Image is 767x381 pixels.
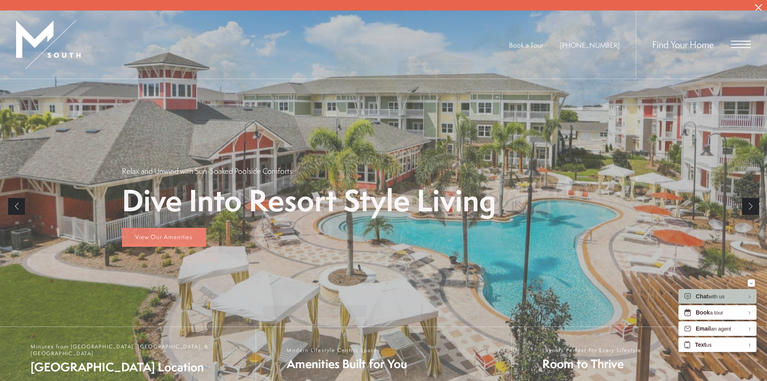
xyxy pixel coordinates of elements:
span: Room to Thrive [542,356,641,372]
span: Amenities Built for You [287,356,407,372]
span: View Our Amenities [135,233,192,241]
a: Previous [8,198,25,215]
img: MSouth [16,21,81,69]
span: Modern Lifestyle Centric Spaces [287,347,407,354]
span: [PHONE_NUMBER] [560,41,620,50]
p: Relax and Unwind with Sun-Soaked Poolside Comforts [122,166,292,176]
p: Dive Into Resort Style Living [122,184,496,216]
a: Call Us at 813-570-8014 [560,41,620,50]
a: View Our Amenities [122,228,206,247]
span: Minutes from [GEOGRAPHIC_DATA], [GEOGRAPHIC_DATA], & [GEOGRAPHIC_DATA] [31,343,248,357]
span: [GEOGRAPHIC_DATA] Location [31,359,248,375]
span: Layouts Perfect For Every Lifestyle [542,347,641,354]
a: Find Your Home [652,38,714,51]
button: Open Menu [731,41,751,48]
a: Next [742,198,759,215]
a: Book a Tour [509,41,543,50]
